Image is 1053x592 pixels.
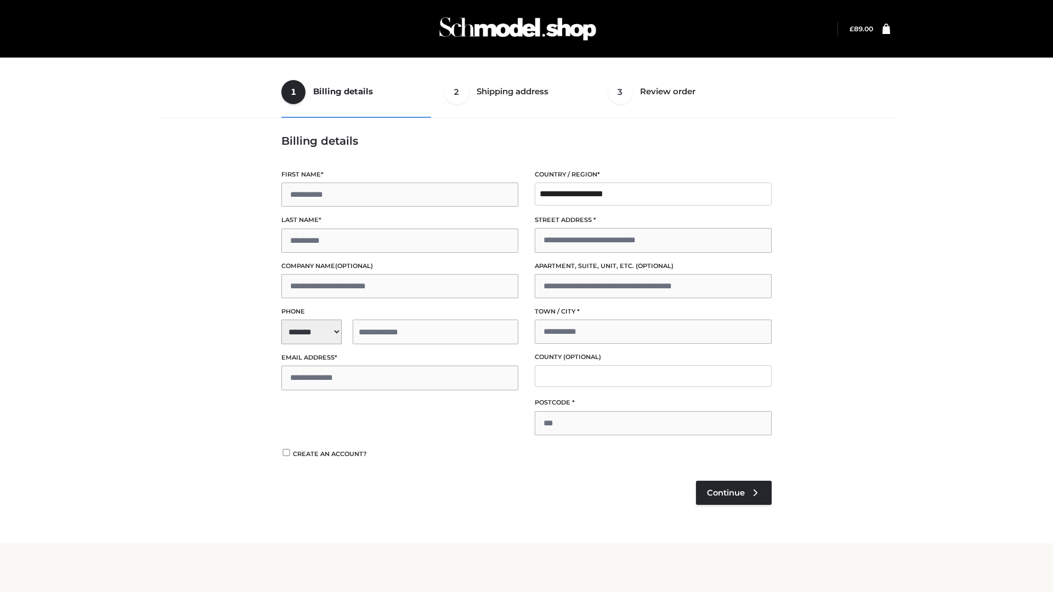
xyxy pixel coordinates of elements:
[636,262,673,270] span: (optional)
[850,25,873,33] a: £89.00
[696,481,772,505] a: Continue
[535,261,772,271] label: Apartment, suite, unit, etc.
[535,306,772,317] label: Town / City
[293,450,367,458] span: Create an account?
[281,352,518,363] label: Email address
[281,261,518,271] label: Company name
[281,134,772,147] h3: Billing details
[281,215,518,225] label: Last name
[535,352,772,362] label: County
[535,169,772,180] label: Country / Region
[535,397,772,408] label: Postcode
[563,353,601,361] span: (optional)
[535,215,772,225] label: Street address
[850,25,854,33] span: £
[281,306,518,317] label: Phone
[281,449,291,456] input: Create an account?
[850,25,873,33] bdi: 89.00
[707,488,745,498] span: Continue
[281,169,518,180] label: First name
[335,262,373,270] span: (optional)
[435,7,600,50] img: Schmodel Admin 964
